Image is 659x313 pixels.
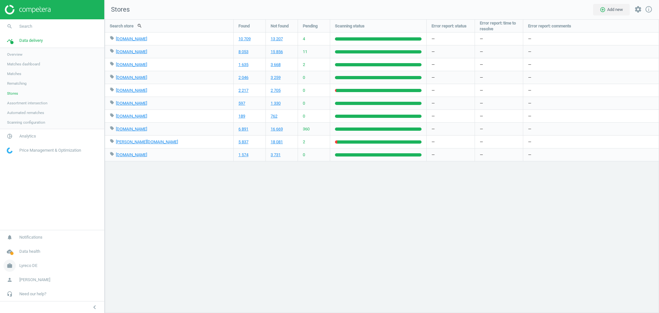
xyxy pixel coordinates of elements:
span: Error report: comments [528,23,571,29]
div: — [427,123,475,135]
i: timeline [4,34,16,47]
span: Overview [7,52,23,57]
span: 0 [303,152,305,158]
span: Search [19,24,32,29]
span: Rematching [7,81,27,86]
div: — [427,84,475,97]
span: 2 [303,62,305,68]
a: [DOMAIN_NAME] [116,62,147,67]
span: Lyreco DE [19,263,37,269]
span: Error report: time to resolve [480,20,518,32]
div: — [523,33,659,45]
i: local_offer [110,139,114,143]
div: — [427,71,475,84]
span: Not found [271,23,289,29]
a: [DOMAIN_NAME] [116,114,147,119]
a: 762 [271,113,277,119]
div: — [427,136,475,148]
span: Stores [7,91,18,96]
i: headset_mic [4,288,16,300]
a: 597 [238,100,245,106]
a: 15 856 [271,49,283,55]
i: local_offer [110,74,114,79]
span: Analytics [19,133,36,139]
div: — [523,123,659,135]
a: [DOMAIN_NAME] [116,101,147,106]
span: — [480,152,483,158]
span: Notifications [19,234,42,240]
i: cloud_done [4,245,16,258]
div: — [523,97,659,109]
span: — [480,88,483,93]
a: 3 731 [271,152,281,158]
a: 16 669 [271,126,283,132]
span: — [480,113,483,119]
div: — [523,110,659,122]
span: 0 [303,88,305,93]
div: — [523,136,659,148]
a: 13 207 [271,36,283,42]
a: 2 046 [238,75,248,81]
span: Scanning configuration [7,120,45,125]
a: 8 053 [238,49,248,55]
span: 11 [303,49,307,55]
button: add_circle_outlineAdd new [593,4,630,15]
i: local_offer [110,49,114,53]
a: 2 217 [238,88,248,93]
div: — [427,148,475,161]
span: Price Management & Optimization [19,147,81,153]
span: Need our help? [19,291,46,297]
span: Data health [19,249,40,254]
div: Search store [105,20,233,32]
span: 4 [303,36,305,42]
div: — [523,84,659,97]
span: — [480,139,483,145]
span: — [480,49,483,55]
button: search [134,20,146,31]
a: info_outline [645,5,653,14]
div: — [523,148,659,161]
img: ajHJNr6hYgQAAAAASUVORK5CYII= [5,5,51,14]
a: 18 081 [271,139,283,145]
a: 1 330 [271,100,281,106]
a: [DOMAIN_NAME] [116,75,147,80]
span: Error report: status [432,23,467,29]
span: 0 [303,113,305,119]
span: Found [238,23,250,29]
a: [DOMAIN_NAME] [116,36,147,41]
a: [DOMAIN_NAME] [116,127,147,131]
a: [DOMAIN_NAME] [116,49,147,54]
i: notifications [4,231,16,243]
span: — [480,100,483,106]
span: Automated rematches [7,110,44,115]
div: — [427,58,475,71]
span: — [480,36,483,42]
i: local_offer [110,126,114,130]
i: pie_chart_outlined [4,130,16,142]
span: — [480,62,483,68]
img: wGWNvw8QSZomAAAAABJRU5ErkJggg== [7,147,13,154]
a: 5 837 [238,139,248,145]
i: person [4,274,16,286]
a: 10 709 [238,36,251,42]
i: info_outline [645,5,653,13]
a: 3 668 [271,62,281,68]
a: 2 705 [271,88,281,93]
span: Stores [105,5,130,14]
span: [PERSON_NAME] [19,277,50,283]
i: search [4,20,16,33]
span: Matches dashboard [7,62,40,67]
i: settings [634,5,642,13]
a: 3 259 [271,75,281,81]
div: — [427,110,475,122]
span: — [480,75,483,81]
i: local_offer [110,62,114,66]
i: add_circle_outline [600,7,606,13]
span: 0 [303,75,305,81]
div: — [427,45,475,58]
span: Data delivery [19,38,43,43]
span: 0 [303,100,305,106]
a: 6 891 [238,126,248,132]
i: local_offer [110,100,114,105]
i: local_offer [110,87,114,92]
